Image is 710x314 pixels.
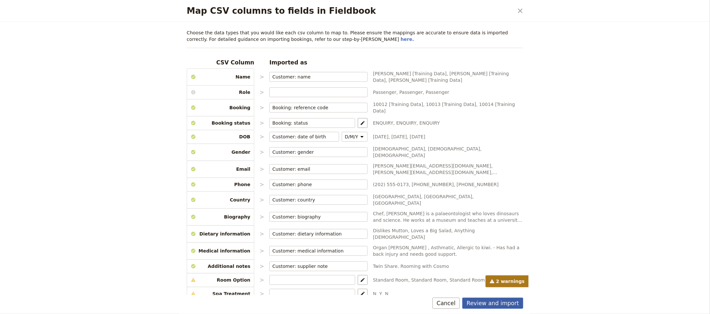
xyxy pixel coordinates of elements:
[259,119,264,127] p: >
[272,166,358,172] input: ​Clear input
[373,146,523,159] span: [DEMOGRAPHIC_DATA], [DEMOGRAPHIC_DATA], [DEMOGRAPHIC_DATA]
[259,196,264,204] p: >
[187,214,254,220] span: Biography
[272,74,358,80] input: ​Clear input
[373,120,523,126] span: ENQUIRY, ENQUIRY, ENQUIRY
[359,166,365,172] span: ​
[269,59,368,66] h3: Imported as
[259,88,264,96] p: >
[373,193,523,206] span: [GEOGRAPHIC_DATA], [GEOGRAPHIC_DATA], [GEOGRAPHIC_DATA]
[373,133,523,140] span: [DATE], [DATE], [DATE]
[373,89,523,96] span: Passenger, Passenger, Passenger
[187,29,523,43] p: Choose the data types that you would like each csv column to map to. Please ensure the mappings a...
[272,149,358,155] input: ​Clear input
[358,289,368,299] button: Map package options
[373,181,523,188] span: (202) 555-0173, [PHONE_NUMBER], [PHONE_NUMBER]
[187,248,254,254] span: Medical information
[272,231,358,237] input: ​Clear input
[359,214,365,220] span: ​
[373,70,523,83] span: [PERSON_NAME] [Training Data], [PERSON_NAME] [Training Data], [PERSON_NAME] [Training Data]
[187,263,254,270] span: Additional notes
[432,298,460,309] button: Cancel
[259,181,264,188] p: >
[347,120,352,126] span: ​
[359,263,365,270] span: ​
[187,149,254,155] span: Gender
[373,210,523,223] span: Chef, [PERSON_NAME] is a palaeontologist who loves dinosaurs and science. He works at a museum an...
[515,5,526,16] button: Close dialog
[187,197,254,203] span: Country
[373,101,523,114] span: 10012 [Training Data], 10013 [Training Data], 10014 [Training Data]
[187,104,254,111] span: Booking
[272,120,346,126] input: ​Clear input
[187,133,254,140] span: DOB
[359,149,365,155] span: ​
[259,230,264,238] p: >
[259,165,264,173] p: >
[259,73,264,81] p: >
[359,104,365,111] span: ​
[359,181,365,188] span: ​
[359,248,365,254] span: ​
[187,120,254,126] span: Booking status
[187,231,254,237] span: Dietary information
[462,298,523,309] button: Review and import
[272,263,358,270] input: ​Clear input
[187,89,254,96] span: Role
[187,181,254,188] span: Phone
[331,133,336,140] span: ​
[187,290,254,297] span: Spa Treatment
[373,244,523,257] span: Organ [PERSON_NAME] , Asthmatic, Allergic to kiwi. - Has had a back injury and needs good support.
[358,275,368,285] button: Map package options
[187,6,513,16] h2: Map CSV columns to fields in Fieldbook
[486,275,528,287] span: 2 warnings
[272,104,358,111] input: ​Clear input
[272,214,358,220] input: ​Clear input
[259,133,264,141] p: >
[358,118,368,128] button: Map statuses
[373,263,523,270] span: Twin Share. Rooming with Cosmo
[187,166,254,172] span: Email
[259,104,264,112] p: >
[187,74,254,80] span: Name
[259,213,264,221] p: >
[272,248,358,254] input: ​Clear input
[373,163,523,176] span: [PERSON_NAME][EMAIL_ADDRESS][DOMAIN_NAME], [PERSON_NAME][EMAIL_ADDRESS][DOMAIN_NAME], [PERSON_NAM...
[359,197,365,203] span: ​
[259,262,264,270] p: >
[359,231,365,237] span: ​
[373,290,523,297] span: N, Y, N
[272,133,330,140] input: ​Clear input
[359,74,365,80] span: ​
[272,181,358,188] input: ​Clear input
[401,37,414,42] a: here.
[259,247,264,255] p: >
[272,197,358,203] input: ​Clear input
[373,227,523,240] span: Dislikes Mutton, Loves a Big Salad, Anything [DEMOGRAPHIC_DATA]
[187,59,254,66] h3: CSV Column
[259,290,264,298] p: >
[259,148,264,156] p: >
